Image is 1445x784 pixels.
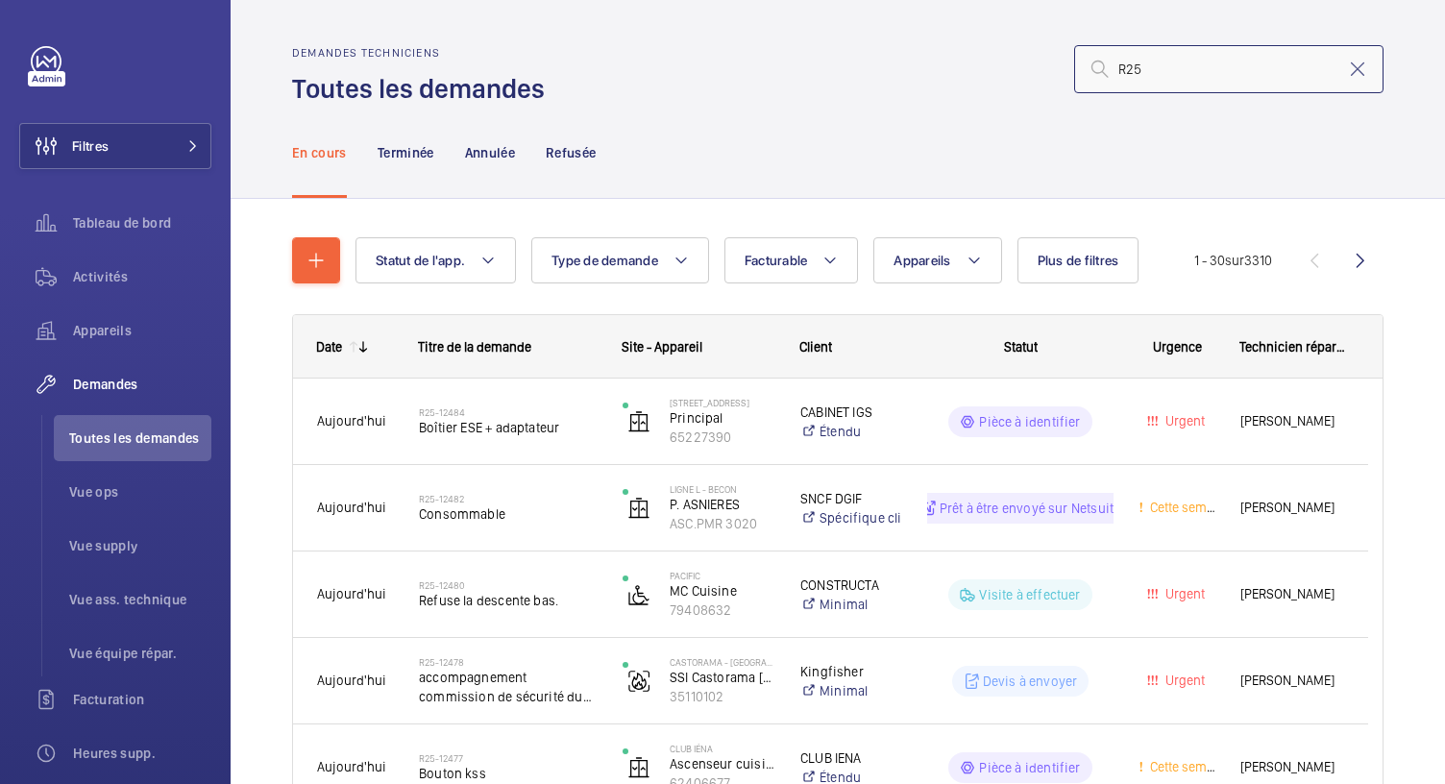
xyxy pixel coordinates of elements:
[799,339,832,355] span: Client
[73,375,211,394] span: Demandes
[622,339,702,355] span: Site - Appareil
[745,253,808,268] span: Facturable
[69,644,211,663] span: Vue équipe répar.
[317,586,386,601] span: Aujourd'hui
[551,253,658,268] span: Type de demande
[419,668,598,706] span: accompagnement commission de sécurité du 01/10
[627,410,650,433] img: elevator.svg
[800,748,902,768] p: CLUB IENA
[419,406,598,418] h2: R25-12484
[627,670,650,693] img: fire_alarm.svg
[1004,339,1038,355] span: Statut
[69,536,211,555] span: Vue supply
[800,403,902,422] p: CABINET IGS
[979,585,1080,604] p: Visite à effectuer
[1240,410,1344,432] span: [PERSON_NAME]
[1162,586,1205,601] span: Urgent
[670,668,775,687] p: SSI Castorama [GEOGRAPHIC_DATA]
[724,237,859,283] button: Facturable
[800,681,902,700] a: Minimal
[546,143,596,162] p: Refusée
[670,397,775,408] p: [STREET_ADDRESS]
[419,493,598,504] h2: R25-12482
[317,759,386,774] span: Aujourd'hui
[376,253,465,268] span: Statut de l'app.
[1162,673,1205,688] span: Urgent
[418,339,531,355] span: Titre de la demande
[670,483,775,495] p: Ligne L - BECON
[1240,756,1344,778] span: [PERSON_NAME]
[800,508,902,527] a: Spécifique client
[419,418,598,437] span: Boîtier ESE + adaptateur
[670,428,775,447] p: 65227390
[1240,497,1344,519] span: [PERSON_NAME]
[1153,339,1202,355] span: Urgence
[800,662,902,681] p: Kingfisher
[670,514,775,533] p: ASC.PMR 3020
[73,321,211,340] span: Appareils
[465,143,515,162] p: Annulée
[894,253,950,268] span: Appareils
[670,743,775,754] p: Club Iéna
[1240,670,1344,692] span: [PERSON_NAME]
[670,408,775,428] p: Principal
[800,489,902,508] p: SNCF DGIF
[670,570,775,581] p: Pacific
[670,600,775,620] p: 79408632
[292,46,556,60] h2: Demandes techniciens
[1074,45,1384,93] input: Chercher par numéro demande ou de devis
[73,267,211,286] span: Activités
[19,123,211,169] button: Filtres
[317,413,386,429] span: Aujourd'hui
[378,143,434,162] p: Terminée
[800,595,902,614] a: Minimal
[1240,583,1344,605] span: [PERSON_NAME]
[419,504,598,524] span: Consommable
[627,756,650,779] img: elevator.svg
[419,752,598,764] h2: R25-12477
[1162,413,1205,429] span: Urgent
[800,422,902,441] a: Étendu
[979,412,1080,431] p: Pièce à identifier
[670,656,775,668] p: Castorama - [GEOGRAPHIC_DATA] SOUS BOIS - 1479
[983,672,1078,691] p: Devis à envoyer
[940,499,1121,518] p: Prêt à être envoyé sur Netsuite
[979,758,1080,777] p: Pièce à identifier
[1146,759,1232,774] span: Cette semaine
[670,754,775,773] p: Ascenseur cuisine
[72,136,109,156] span: Filtres
[73,690,211,709] span: Facturation
[419,656,598,668] h2: R25-12478
[73,744,211,763] span: Heures supp.
[419,591,598,610] span: Refuse la descente bas.
[1239,339,1345,355] span: Technicien réparateur
[1146,500,1232,515] span: Cette semaine
[670,687,775,706] p: 35110102
[292,71,556,107] h1: Toutes les demandes
[1038,253,1119,268] span: Plus de filtres
[69,482,211,502] span: Vue ops
[419,579,598,591] h2: R25-12480
[1194,254,1272,267] span: 1 - 30 3310
[670,495,775,514] p: P. ASNIERES
[69,429,211,448] span: Toutes les demandes
[317,673,386,688] span: Aujourd'hui
[627,497,650,520] img: elevator.svg
[873,237,1001,283] button: Appareils
[69,590,211,609] span: Vue ass. technique
[1225,253,1244,268] span: sur
[800,576,902,595] p: CONSTRUCTA
[1017,237,1139,283] button: Plus de filtres
[670,581,775,600] p: MC Cuisine
[316,339,342,355] div: Date
[419,764,598,783] span: Bouton kss
[317,500,386,515] span: Aujourd'hui
[531,237,709,283] button: Type de demande
[292,143,347,162] p: En cours
[627,583,650,606] img: platform_lift.svg
[355,237,516,283] button: Statut de l'app.
[73,213,211,233] span: Tableau de bord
